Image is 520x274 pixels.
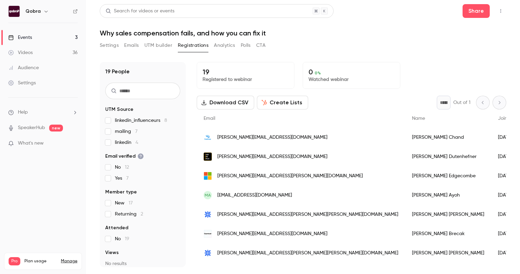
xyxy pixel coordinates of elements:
[214,40,235,51] button: Analytics
[204,230,212,238] img: quantcast.com
[9,6,20,17] img: Qobra
[106,8,174,15] div: Search for videos or events
[105,249,119,256] span: Views
[257,96,308,109] button: Create Lists
[115,117,167,124] span: linkedin_influenceurs
[115,139,138,146] span: linkedin
[205,192,211,198] span: MA
[412,116,425,121] span: Name
[204,249,212,257] img: vasco.app
[308,76,394,83] p: Watched webinar
[498,116,519,121] span: Join date
[129,201,133,205] span: 17
[125,165,129,170] span: 12
[256,40,266,51] button: CTA
[18,124,45,131] a: SpeakerHub
[204,152,212,161] img: caronsale.de
[69,140,78,147] iframe: Noticeable Trigger
[115,200,133,207] span: New
[8,80,36,86] div: Settings
[203,76,289,83] p: Registered to webinar
[115,128,138,135] span: mailing
[217,230,327,238] span: [PERSON_NAME][EMAIL_ADDRESS][DOMAIN_NAME]
[308,68,394,76] p: 0
[204,172,212,180] img: outlook.com
[124,40,139,51] button: Emails
[405,243,491,263] div: [PERSON_NAME] [PERSON_NAME]
[9,257,20,265] span: Pro
[178,40,208,51] button: Registrations
[115,175,129,182] span: Yes
[217,211,398,218] span: [PERSON_NAME][EMAIL_ADDRESS][PERSON_NAME][PERSON_NAME][DOMAIN_NAME]
[135,129,138,134] span: 7
[204,133,212,141] img: pushpress.com
[125,236,129,241] span: 19
[453,99,470,106] p: Out of 1
[204,210,212,219] img: vasco.app
[18,109,28,116] span: Help
[8,64,39,71] div: Audience
[405,147,491,166] div: [PERSON_NAME] Dutenhefner
[217,192,292,199] span: [EMAIL_ADDRESS][DOMAIN_NAME]
[203,68,289,76] p: 19
[126,176,129,181] span: 7
[315,71,321,75] span: 0 %
[105,153,144,160] span: Email verified
[105,106,133,113] span: UTM Source
[115,235,129,242] span: No
[136,140,138,145] span: 4
[105,224,128,231] span: Attended
[164,118,167,123] span: 8
[241,40,251,51] button: Polls
[61,259,77,264] a: Manage
[405,166,491,186] div: [PERSON_NAME] Edgecombe
[105,67,130,76] h1: 19 People
[8,34,32,41] div: Events
[8,109,78,116] li: help-dropdown-opener
[25,8,41,15] h6: Qobra
[18,140,44,147] span: What's new
[100,40,119,51] button: Settings
[405,224,491,243] div: [PERSON_NAME] Brecak
[24,259,57,264] span: Plan usage
[405,186,491,205] div: [PERSON_NAME] Ayoh
[49,125,63,131] span: new
[8,49,33,56] div: Videos
[105,260,180,267] p: No results
[217,172,363,180] span: [PERSON_NAME][EMAIL_ADDRESS][PERSON_NAME][DOMAIN_NAME]
[141,212,143,217] span: 2
[197,96,254,109] button: Download CSV
[115,164,129,171] span: No
[144,40,172,51] button: UTM builder
[405,128,491,147] div: [PERSON_NAME] Chand
[100,29,506,37] h1: Why sales compensation fails, and how you can fix it
[463,4,490,18] button: Share
[405,205,491,224] div: [PERSON_NAME] [PERSON_NAME]
[115,211,143,218] span: Returning
[217,134,327,141] span: [PERSON_NAME][EMAIL_ADDRESS][DOMAIN_NAME]
[217,250,398,257] span: [PERSON_NAME][EMAIL_ADDRESS][PERSON_NAME][PERSON_NAME][DOMAIN_NAME]
[217,153,327,160] span: [PERSON_NAME][EMAIL_ADDRESS][DOMAIN_NAME]
[105,189,137,196] span: Member type
[204,116,215,121] span: Email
